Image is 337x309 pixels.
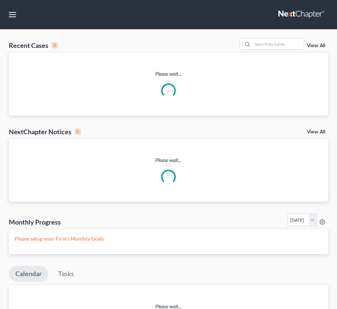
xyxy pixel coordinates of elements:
[307,129,325,135] a: View All
[9,41,58,50] div: Recent Cases
[52,266,81,282] a: Tasks
[51,42,58,49] div: 0
[9,70,328,78] p: Please wait...
[9,157,328,164] p: Please wait...
[9,218,61,226] h3: Monthly Progress
[252,39,304,49] input: Search by name...
[74,128,81,135] div: 0
[307,43,325,48] a: View All
[9,266,48,282] a: Calendar
[9,127,81,136] div: NextChapter Notices
[15,235,322,242] p: Please setup your Firm's Monthly Goals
